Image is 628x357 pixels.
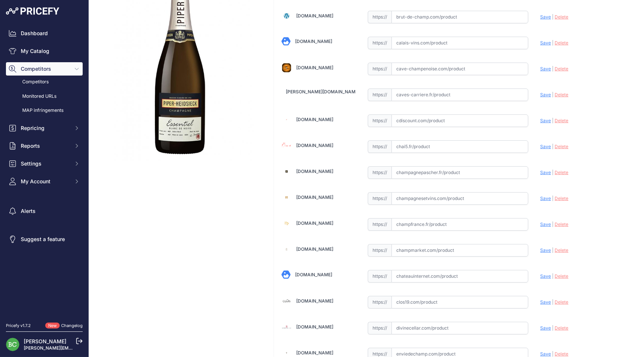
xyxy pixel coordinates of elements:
span: | [552,351,553,357]
span: Settings [21,160,69,167]
span: New [45,323,60,329]
span: https:// [368,89,391,101]
input: cdiscount.com/product [391,114,529,127]
a: Dashboard [6,27,83,40]
span: | [552,247,553,253]
input: champmarket.com/product [391,244,529,257]
span: https:// [368,37,391,49]
span: Delete [555,118,568,123]
button: Settings [6,157,83,170]
a: [DOMAIN_NAME] [296,169,333,174]
span: https:// [368,322,391,334]
a: [DOMAIN_NAME] [296,246,333,252]
a: [PERSON_NAME] [24,338,66,344]
input: champagnepascher.fr/product [391,166,529,179]
a: [DOMAIN_NAME] [296,298,333,304]
button: Reports [6,139,83,153]
input: champagnesetvins.com/product [391,192,529,205]
span: | [552,14,553,20]
a: [DOMAIN_NAME] [296,194,333,200]
span: Save [540,221,551,227]
a: Monitored URLs [6,90,83,103]
input: brut-de-champ.com/product [391,11,529,23]
span: Save [540,170,551,175]
span: https:// [368,218,391,231]
a: [DOMAIN_NAME] [296,13,333,19]
a: Alerts [6,204,83,218]
input: cave-champenoise.com/product [391,63,529,75]
span: Save [540,351,551,357]
span: | [552,144,553,149]
input: clos19.com/product [391,296,529,308]
span: | [552,66,553,71]
span: My Account [21,178,69,185]
a: [PERSON_NAME][EMAIL_ADDRESS][DOMAIN_NAME][PERSON_NAME] [24,345,175,351]
a: MAP infringements [6,104,83,117]
span: https:// [368,63,391,75]
a: My Catalog [6,44,83,58]
span: Repricing [21,124,69,132]
a: Competitors [6,76,83,89]
input: champfrance.fr/product [391,218,529,231]
span: Delete [555,196,568,201]
span: Delete [555,299,568,305]
button: My Account [6,175,83,188]
a: [DOMAIN_NAME] [296,143,333,148]
span: Reports [21,142,69,150]
div: Pricefy v1.7.2 [6,323,31,329]
span: https:// [368,192,391,205]
a: [DOMAIN_NAME] [295,272,332,277]
a: Suggest a feature [6,233,83,246]
span: | [552,273,553,279]
a: [DOMAIN_NAME] [295,39,332,44]
a: [DOMAIN_NAME] [296,350,333,356]
span: Save [540,118,551,123]
span: Delete [555,247,568,253]
span: Save [540,92,551,97]
nav: Sidebar [6,27,83,314]
input: chai5.fr/product [391,140,529,153]
span: Save [540,66,551,71]
span: Save [540,14,551,20]
span: Delete [555,170,568,175]
span: Save [540,40,551,46]
span: https:// [368,166,391,179]
a: Changelog [61,323,83,328]
span: https:// [368,11,391,23]
span: Delete [555,351,568,357]
a: [DOMAIN_NAME] [296,65,333,70]
a: [DOMAIN_NAME] [296,324,333,330]
a: [DOMAIN_NAME] [296,220,333,226]
span: | [552,196,553,201]
span: https:// [368,140,391,153]
span: https:// [368,114,391,127]
span: Competitors [21,65,69,73]
span: https:// [368,270,391,283]
span: Delete [555,273,568,279]
a: [DOMAIN_NAME] [296,117,333,122]
span: Save [540,196,551,201]
button: Competitors [6,62,83,76]
span: | [552,40,553,46]
span: | [552,325,553,331]
span: Delete [555,14,568,20]
span: Delete [555,144,568,149]
span: https:// [368,244,391,257]
span: Delete [555,66,568,71]
button: Repricing [6,121,83,135]
span: | [552,118,553,123]
span: Save [540,273,551,279]
span: Delete [555,325,568,331]
span: | [552,221,553,227]
span: Save [540,144,551,149]
span: Save [540,299,551,305]
input: divinecellar.com/product [391,322,529,334]
span: | [552,170,553,175]
input: chateauinternet.com/product [391,270,529,283]
img: Pricefy Logo [6,7,59,15]
span: https:// [368,296,391,308]
span: Save [540,247,551,253]
span: Delete [555,221,568,227]
a: [PERSON_NAME][DOMAIN_NAME] [286,89,360,94]
input: calais-vins.com/product [391,37,529,49]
